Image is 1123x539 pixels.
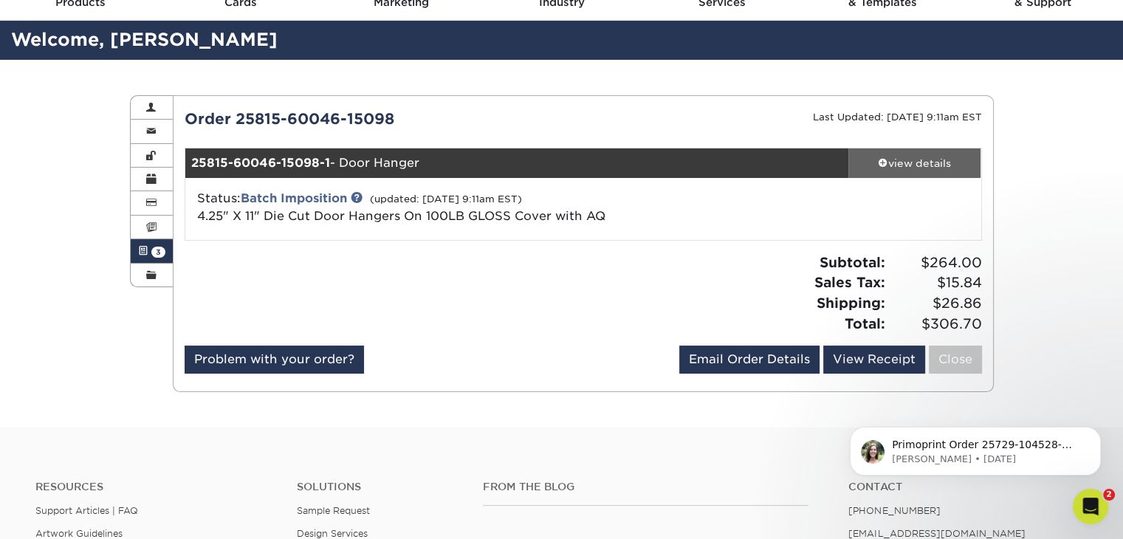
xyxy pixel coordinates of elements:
span: $264.00 [890,253,982,273]
div: Status: [186,190,715,225]
a: 4.25" X 11" Die Cut Door Hangers On 100LB GLOSS Cover with AQ [197,209,605,223]
h4: Resources [35,481,275,493]
span: $26.86 [890,293,982,314]
span: 3 [151,247,165,258]
a: Close [929,346,982,374]
div: view details [848,156,981,171]
iframe: Intercom notifications message [828,396,1123,499]
small: Last Updated: [DATE] 9:11am EST [813,111,982,123]
a: Design Services [297,528,368,539]
span: 2 [1103,489,1115,501]
a: 3 [131,239,174,263]
a: Sample Request [297,505,370,516]
strong: Subtotal: [820,254,885,270]
div: Order 25815-60046-15098 [174,108,583,130]
div: - Door Hanger [185,148,848,178]
span: $306.70 [890,314,982,334]
a: Problem with your order? [185,346,364,374]
a: view details [848,148,981,178]
strong: Total: [845,315,885,332]
strong: 25815-60046-15098-1 [191,156,330,170]
a: [EMAIL_ADDRESS][DOMAIN_NAME] [848,528,1025,539]
a: Email Order Details [679,346,820,374]
a: [PHONE_NUMBER] [848,505,940,516]
strong: Sales Tax: [814,274,885,290]
iframe: Google Customer Reviews [4,494,126,534]
iframe: Intercom live chat [1073,489,1108,524]
span: $15.84 [890,272,982,293]
a: View Receipt [823,346,925,374]
h4: From the Blog [483,481,808,493]
a: Batch Imposition [241,191,347,205]
small: (updated: [DATE] 9:11am EST) [370,193,522,205]
h4: Solutions [297,481,461,493]
strong: Shipping: [817,295,885,311]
